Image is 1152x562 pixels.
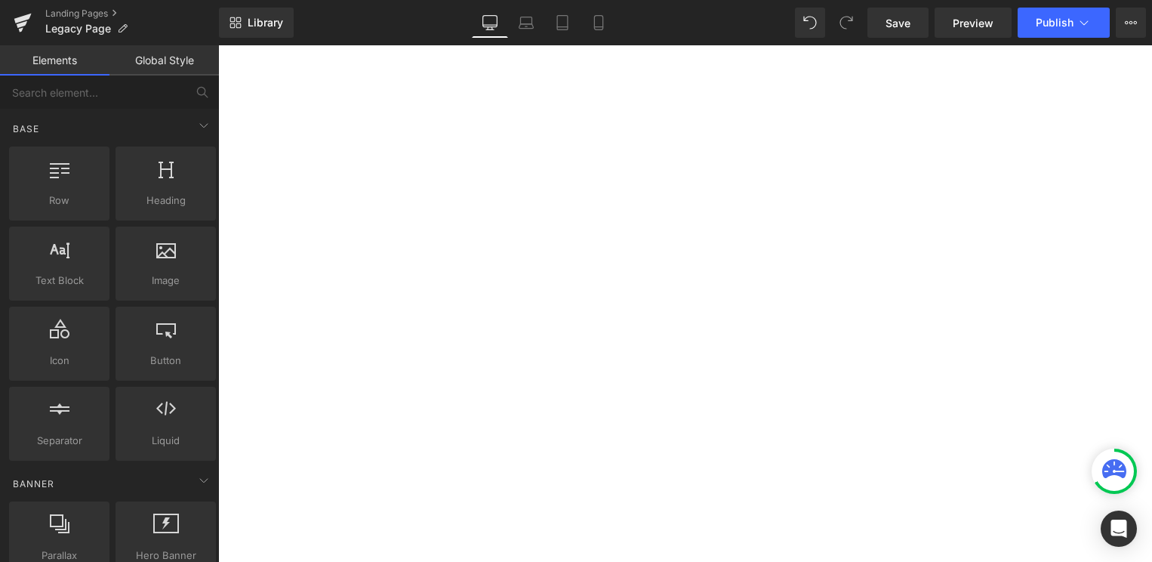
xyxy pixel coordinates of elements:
[544,8,581,38] a: Tablet
[1018,8,1110,38] button: Publish
[14,353,105,369] span: Icon
[795,8,825,38] button: Undo
[120,353,211,369] span: Button
[14,193,105,208] span: Row
[218,45,1152,562] iframe: To enrich screen reader interactions, please activate Accessibility in Grammarly extension settings
[508,8,544,38] a: Laptop
[248,16,283,29] span: Library
[14,273,105,289] span: Text Block
[120,193,211,208] span: Heading
[831,8,861,38] button: Redo
[1036,17,1073,29] span: Publish
[935,8,1012,38] a: Preview
[120,273,211,289] span: Image
[1116,8,1146,38] button: More
[219,8,294,38] a: New Library
[953,15,993,31] span: Preview
[120,433,211,449] span: Liquid
[581,8,617,38] a: Mobile
[11,477,56,491] span: Banner
[472,8,508,38] a: Desktop
[886,15,910,31] span: Save
[11,122,41,136] span: Base
[45,23,111,35] span: Legacy Page
[109,45,219,76] a: Global Style
[45,8,219,20] a: Landing Pages
[1101,511,1137,547] div: Open Intercom Messenger
[14,433,105,449] span: Separator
